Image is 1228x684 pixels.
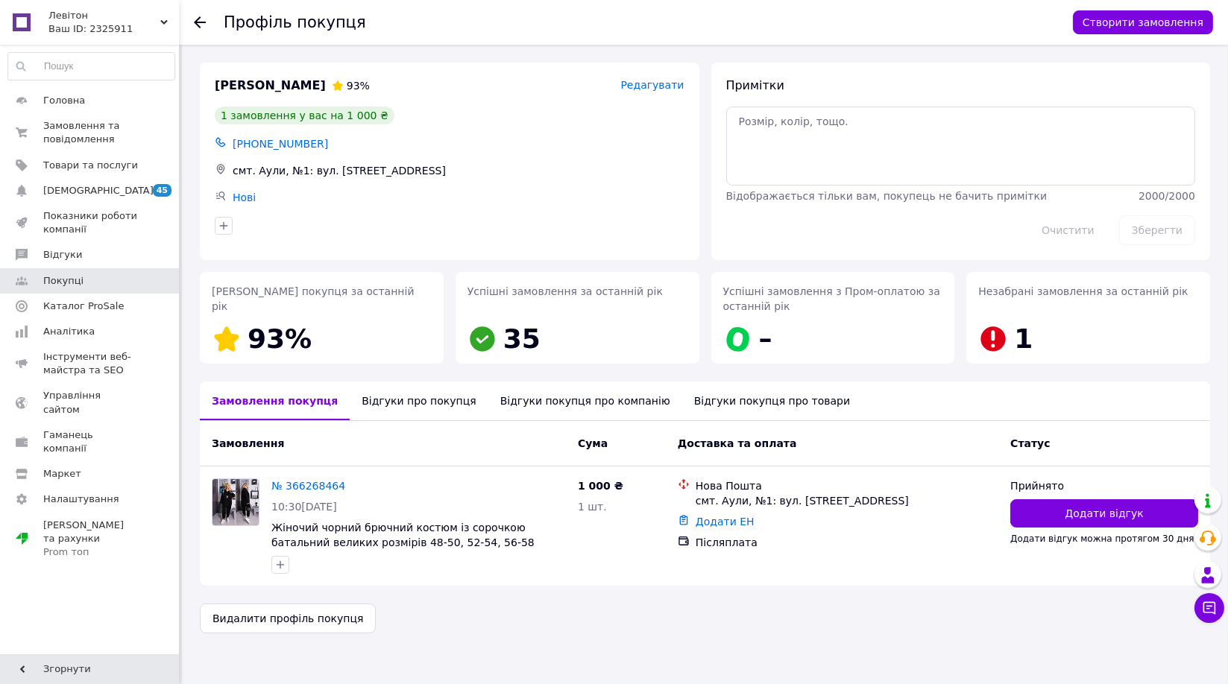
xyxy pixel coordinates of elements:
div: Нова Пошта [696,478,998,493]
span: Відображається тільки вам, покупець не бачить примітки [726,190,1048,202]
span: 93% [248,323,312,354]
span: Гаманець компанії [43,428,138,455]
span: Товари та послуги [43,159,138,172]
span: Головна [43,94,85,107]
img: Фото товару [212,479,259,525]
div: Відгуки покупця про компанію [488,381,682,420]
div: Prom топ [43,545,138,559]
span: Показники роботи компанії [43,209,138,236]
span: Статус [1010,437,1050,449]
span: Успішні замовлення за останній рік [467,285,663,297]
span: [DEMOGRAPHIC_DATA] [43,184,154,197]
span: 10:30[DATE] [271,501,337,513]
button: Видалити профіль покупця [200,604,376,633]
span: Налаштування [43,493,119,506]
span: 1 [1014,323,1033,354]
span: Відгуки [43,248,82,262]
span: Покупці [43,274,84,288]
span: [PHONE_NUMBER] [233,138,328,150]
button: Створити замовлення [1073,10,1213,34]
span: Примітки [726,78,784,92]
button: Додати відгук [1010,499,1198,528]
div: Прийнято [1010,478,1198,493]
span: Маркет [43,467,81,481]
div: Ваш ID: 2325911 [48,22,179,36]
span: 2000 / 2000 [1139,190,1195,202]
div: Відгуки про покупця [350,381,488,420]
span: Левітон [48,9,160,22]
button: Чат з покупцем [1194,593,1224,623]
a: Жіночий чорний брючний костюм із сорочкою батальний великих розмірів 48-50, 52-54, 56-58 [271,522,535,548]
a: Нові [233,191,256,203]
a: Додати ЕН [696,516,755,528]
span: Аналітика [43,325,95,338]
span: Незабрані замовлення за останній рік [978,285,1188,297]
span: Додати відгук можна протягом 30 дня [1010,533,1194,544]
span: Cума [578,437,608,449]
div: смт. Аули, №1: вул. [STREET_ADDRESS] [696,493,998,508]
span: Управління сайтом [43,389,138,416]
span: Доставка та оплата [678,437,797,449]
span: [PERSON_NAME] покупця за останній рік [212,285,415,312]
h1: Профіль покупця [224,13,366,31]
div: Відгуки покупця про товари [682,381,862,420]
div: смт. Аули, №1: вул. [STREET_ADDRESS] [230,160,687,181]
input: Пошук [8,53,174,80]
div: Повернутися назад [194,15,206,30]
div: Післяплата [696,535,998,550]
span: Каталог ProSale [43,300,124,313]
span: [PERSON_NAME] [215,77,326,95]
span: 1 000 ₴ [578,480,623,492]
span: – [759,323,772,354]
span: Редагувати [620,79,684,91]
span: 35 [503,323,541,354]
span: Замовлення [212,437,284,449]
span: 1 шт. [578,501,607,513]
span: Замовлення та повідомлення [43,119,138,146]
span: Успішні замовлення з Пром-оплатою за останній рік [723,285,940,312]
span: 93% [347,80,370,92]
div: 1 замовлення у вас на 1 000 ₴ [215,107,394,124]
span: Інструменти веб-майстра та SEO [43,350,138,377]
span: Додати відгук [1065,506,1143,521]
span: [PERSON_NAME] та рахунки [43,519,138,560]
a: № 366268464 [271,480,345,492]
span: 45 [153,184,171,197]
div: Замовлення покупця [200,381,350,420]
